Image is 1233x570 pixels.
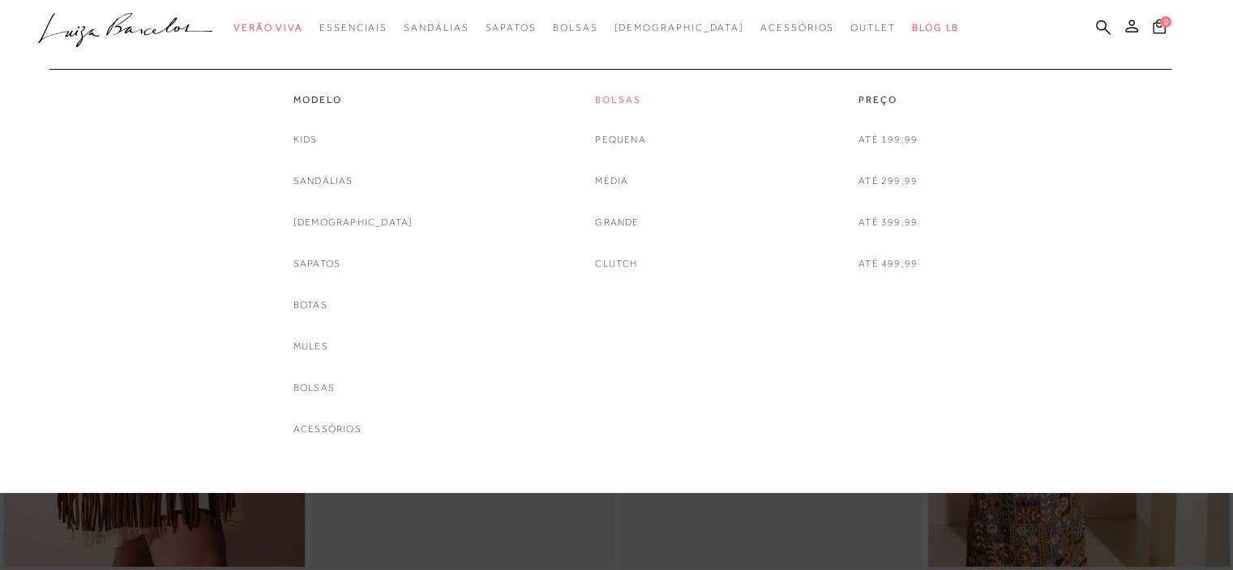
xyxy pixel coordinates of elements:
a: noSubCategoriesText [595,214,639,231]
span: Sapatos [485,22,536,33]
span: Acessórios [760,22,834,33]
a: noSubCategoriesText [293,338,328,355]
a: noSubCategoriesText [858,173,918,190]
a: categoryNavScreenReaderText [553,13,598,43]
a: categoryNavScreenReaderText [858,93,918,107]
a: noSubCategoriesText [293,131,318,148]
a: categoryNavScreenReaderText [850,13,896,43]
span: BLOG LB [912,22,959,33]
a: noSubCategoriesText [595,255,637,272]
a: noSubCategoriesText [293,379,335,396]
span: [DEMOGRAPHIC_DATA] [614,22,744,33]
a: categoryNavScreenReaderText [760,13,834,43]
a: noSubCategoriesText [293,173,353,190]
a: noSubCategoriesText [858,214,918,231]
a: noSubCategoriesText [858,131,918,148]
button: 0 [1148,18,1171,40]
span: Bolsas [553,22,598,33]
a: categoryNavScreenReaderText [404,13,469,43]
a: noSubCategoriesText [614,13,744,43]
a: noSubCategoriesText [293,297,328,314]
a: noSubCategoriesText [293,421,362,438]
a: noSubCategoriesText [595,131,645,148]
a: categoryNavScreenReaderText [233,13,303,43]
a: categoryNavScreenReaderText [319,13,387,43]
a: noSubCategoriesText [858,255,918,272]
a: noSubCategoriesText [293,214,413,231]
a: noSubCategoriesText [293,255,340,272]
a: categoryNavScreenReaderText [595,93,645,107]
span: Sandálias [404,22,469,33]
a: categoryNavScreenReaderText [485,13,536,43]
span: 0 [1160,16,1171,28]
a: noSubCategoriesText [595,173,628,190]
span: Essenciais [319,22,387,33]
a: BLOG LB [912,13,959,43]
a: categoryNavScreenReaderText [293,93,413,107]
span: Outlet [850,22,896,33]
span: Verão Viva [233,22,303,33]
